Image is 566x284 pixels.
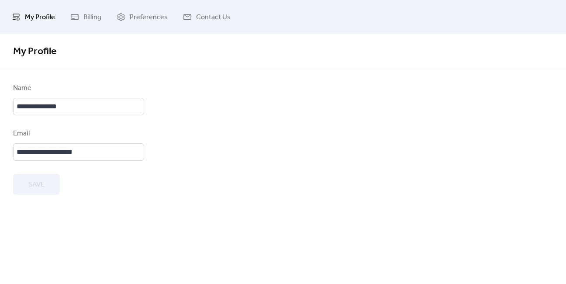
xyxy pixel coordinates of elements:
[13,42,56,61] span: My Profile
[5,3,62,30] a: My Profile
[64,3,108,30] a: Billing
[83,10,101,24] span: Billing
[25,10,55,24] span: My Profile
[196,10,231,24] span: Contact Us
[176,3,237,30] a: Contact Us
[13,128,142,139] div: Email
[13,83,142,94] div: Name
[110,3,174,30] a: Preferences
[130,10,168,24] span: Preferences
